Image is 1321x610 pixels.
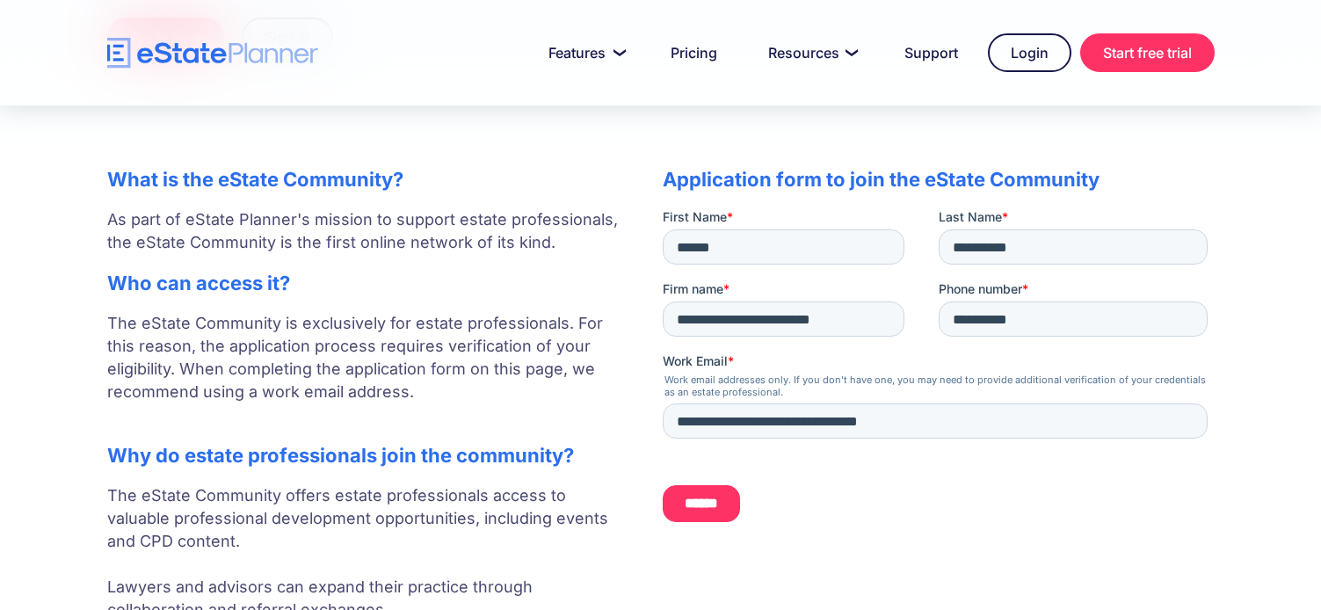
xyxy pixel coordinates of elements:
[107,272,628,294] h2: Who can access it?
[107,208,628,254] p: As part of eState Planner's mission to support estate professionals, the eState Community is the ...
[107,444,628,467] h2: Why do estate professionals join the community?
[107,312,628,426] p: The eState Community is exclusively for estate professionals. For this reason, the application pr...
[663,168,1215,191] h2: Application form to join the eState Community
[527,35,641,70] a: Features
[107,38,318,69] a: home
[107,168,628,191] h2: What is the eState Community?
[1080,33,1215,72] a: Start free trial
[663,208,1215,537] iframe: Form 0
[988,33,1071,72] a: Login
[650,35,738,70] a: Pricing
[747,35,875,70] a: Resources
[883,35,979,70] a: Support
